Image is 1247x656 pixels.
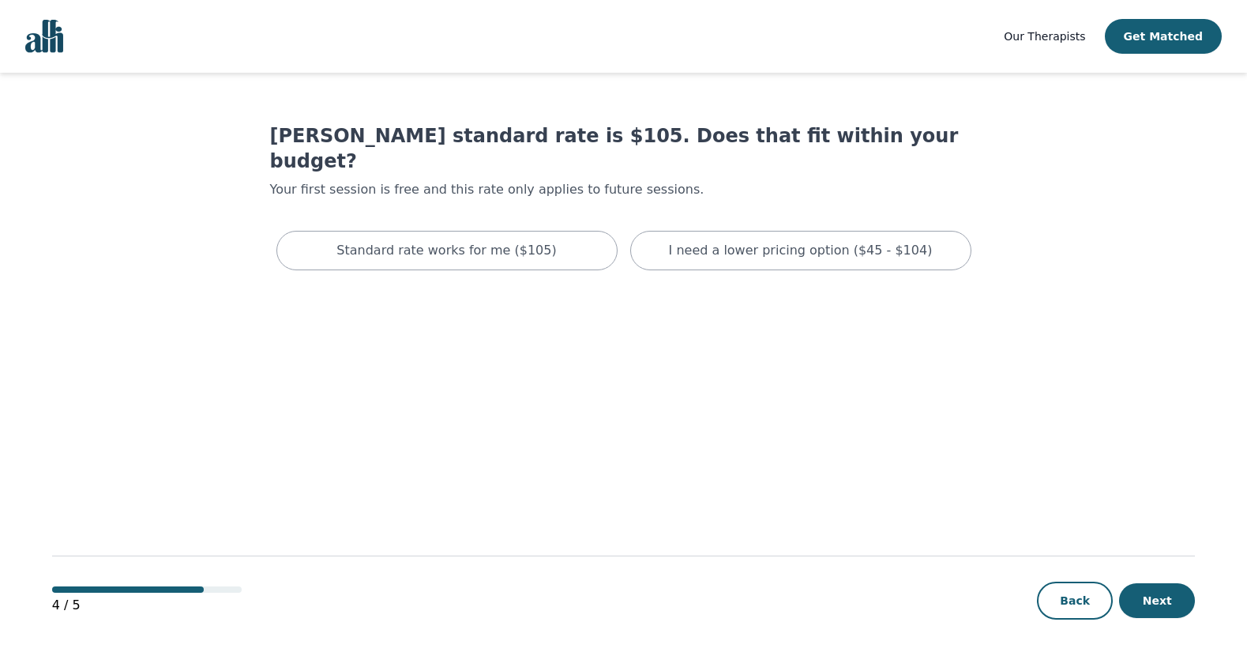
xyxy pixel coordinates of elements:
[1004,27,1085,46] a: Our Therapists
[336,241,556,260] p: Standard rate works for me ($105)
[1105,19,1222,54] button: Get Matched
[25,20,63,53] img: alli logo
[669,241,933,260] p: I need a lower pricing option ($45 - $104)
[1119,583,1195,618] button: Next
[1004,30,1085,43] span: Our Therapists
[52,596,242,615] p: 4 / 5
[1037,582,1113,620] button: Back
[270,180,978,199] p: Your first session is free and this rate only applies to future sessions.
[270,123,978,174] h1: [PERSON_NAME] standard rate is $105. Does that fit within your budget?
